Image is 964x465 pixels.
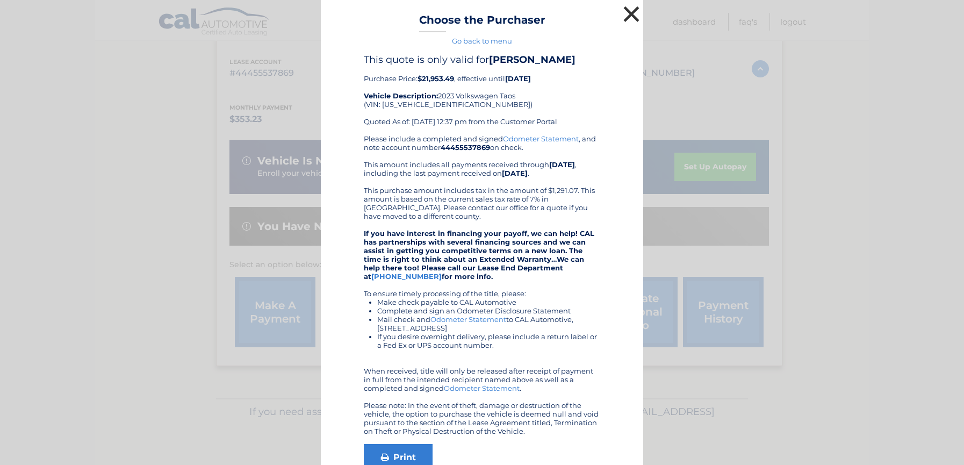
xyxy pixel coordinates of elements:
[503,134,579,143] a: Odometer Statement
[502,169,528,177] b: [DATE]
[418,74,454,83] b: $21,953.49
[505,74,531,83] b: [DATE]
[364,134,600,435] div: Please include a completed and signed , and note account number on check. This amount includes al...
[364,54,600,134] div: Purchase Price: , effective until 2023 Volkswagen Taos (VIN: [US_VEHICLE_IDENTIFICATION_NUMBER]) ...
[549,160,575,169] b: [DATE]
[377,332,600,349] li: If you desire overnight delivery, please include a return label or a Fed Ex or UPS account number.
[489,54,575,66] b: [PERSON_NAME]
[364,229,594,281] strong: If you have interest in financing your payoff, we can help! CAL has partnerships with several fin...
[444,384,520,392] a: Odometer Statement
[377,298,600,306] li: Make check payable to CAL Automotive
[419,13,545,32] h3: Choose the Purchaser
[364,54,600,66] h4: This quote is only valid for
[452,37,512,45] a: Go back to menu
[430,315,506,324] a: Odometer Statement
[377,315,600,332] li: Mail check and to CAL Automotive, [STREET_ADDRESS]
[371,272,442,281] a: [PHONE_NUMBER]
[441,143,490,152] b: 44455537869
[377,306,600,315] li: Complete and sign an Odometer Disclosure Statement
[621,3,642,25] button: ×
[364,91,438,100] strong: Vehicle Description:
